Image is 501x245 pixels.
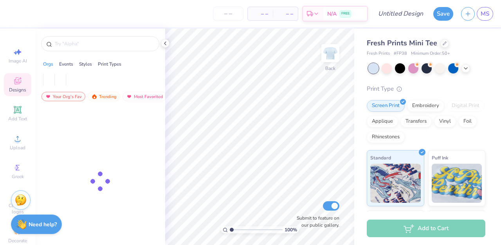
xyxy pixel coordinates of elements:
[41,92,85,101] div: Your Org's Fav
[370,154,391,162] span: Standard
[8,116,27,122] span: Add Text
[9,87,26,93] span: Designs
[394,50,407,57] span: # FP38
[323,45,338,61] img: Back
[29,221,57,228] strong: Need help?
[285,226,297,233] span: 100 %
[88,92,120,101] div: Trending
[12,173,24,180] span: Greek
[432,154,448,162] span: Puff Ink
[433,7,453,21] button: Save
[45,94,51,99] img: most_fav.gif
[434,116,456,127] div: Vinyl
[367,84,485,93] div: Print Type
[367,131,405,143] div: Rhinestones
[367,38,437,48] span: Fresh Prints Mini Tee
[341,11,350,16] span: FREE
[400,116,432,127] div: Transfers
[327,10,337,18] span: N/A
[278,10,293,18] span: – –
[481,9,489,18] span: MS
[9,58,27,64] span: Image AI
[59,61,73,68] div: Events
[123,92,167,101] div: Most Favorited
[252,10,268,18] span: – –
[367,100,405,112] div: Screen Print
[213,7,243,21] input: – –
[370,164,421,203] img: Standard
[411,50,450,57] span: Minimum Order: 50 +
[91,94,97,99] img: trending.gif
[98,61,121,68] div: Print Types
[126,94,132,99] img: most_fav.gif
[325,65,335,72] div: Back
[10,145,25,151] span: Upload
[79,61,92,68] div: Styles
[372,6,429,21] input: Untitled Design
[4,202,31,215] span: Clipart & logos
[477,7,493,21] a: MS
[407,100,444,112] div: Embroidery
[432,164,482,203] img: Puff Ink
[367,50,390,57] span: Fresh Prints
[367,116,398,127] div: Applique
[43,61,53,68] div: Orgs
[458,116,477,127] div: Foil
[447,100,485,112] div: Digital Print
[8,238,27,244] span: Decorate
[292,215,339,229] label: Submit to feature on our public gallery.
[54,40,154,48] input: Try "Alpha"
